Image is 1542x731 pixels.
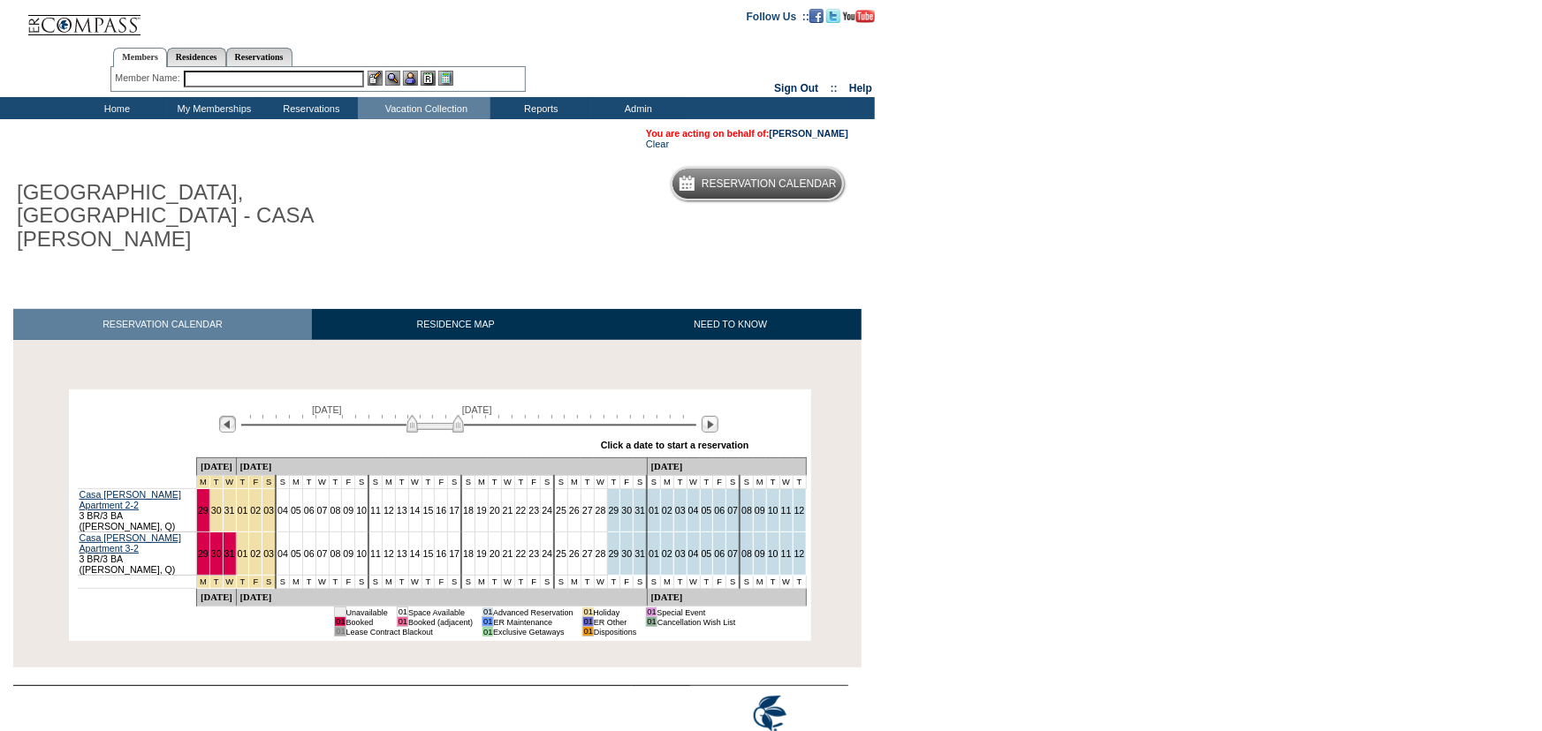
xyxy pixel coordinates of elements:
td: T [422,476,435,489]
td: M [568,476,581,489]
td: M [475,576,489,589]
td: Home [66,97,163,119]
a: 15 [423,548,434,559]
td: 01 [646,607,657,617]
td: 01 [646,617,657,627]
td: 01 [582,627,593,637]
a: 06 [714,505,725,516]
td: Advanced Reservation [493,607,574,617]
a: 04 [277,505,288,516]
img: Previous [219,416,236,433]
td: New Year's [223,476,236,489]
a: 10 [768,505,779,516]
td: T [395,576,408,589]
td: M [289,476,302,489]
td: T [488,476,501,489]
a: 31 [634,505,645,516]
div: Click a date to start a reservation [601,440,749,450]
a: Sign Out [774,82,818,94]
td: Exclusive Getaways [493,627,574,637]
td: [DATE] [647,458,806,476]
a: 31 [224,548,235,559]
a: 10 [356,548,367,559]
a: 09 [755,548,765,559]
a: 11 [370,548,381,559]
a: [PERSON_NAME] [770,128,848,139]
td: S [740,576,753,589]
td: ER Other [594,617,637,627]
a: 07 [317,505,328,516]
a: Clear [646,139,669,149]
img: Follow us on Twitter [826,9,840,23]
img: Impersonate [403,71,418,86]
td: W [687,476,700,489]
a: 28 [596,505,606,516]
h1: [GEOGRAPHIC_DATA], [GEOGRAPHIC_DATA] - CASA [PERSON_NAME] [13,177,409,254]
td: Lease Contract Blackout [346,627,473,637]
td: Dispositions [594,627,637,637]
td: New Year's [262,476,276,489]
td: Booked (adjacent) [408,617,474,627]
a: Follow us on Twitter [826,10,840,20]
td: Unavailable [346,607,388,617]
td: S [554,576,567,589]
td: F [342,476,355,489]
a: 20 [490,505,500,516]
td: Cancellation Wish List [657,617,735,627]
a: Subscribe to our YouTube Channel [843,10,875,20]
td: New Year's [249,576,262,589]
a: 26 [569,505,580,516]
a: 19 [476,505,487,516]
td: Reservations [261,97,358,119]
a: 01 [649,548,659,559]
a: 06 [304,505,315,516]
a: 30 [621,548,632,559]
td: F [713,476,726,489]
a: 04 [688,505,699,516]
td: Space Available [408,607,474,617]
a: 12 [794,505,805,516]
td: Vacation Collection [358,97,490,119]
a: NEED TO KNOW [599,309,862,340]
a: 12 [384,505,394,516]
a: 23 [528,548,539,559]
td: T [581,476,594,489]
img: b_edit.gif [368,71,383,86]
a: 16 [436,548,446,559]
td: T [422,576,435,589]
td: T [673,576,687,589]
a: 09 [755,505,765,516]
td: S [541,476,554,489]
a: 31 [634,548,645,559]
a: 01 [238,505,248,516]
a: 29 [609,548,619,559]
td: W [779,576,793,589]
td: T [793,576,806,589]
a: 16 [436,505,446,516]
img: Reservations [421,71,436,86]
td: 01 [397,617,407,627]
a: 26 [569,548,580,559]
td: M [661,476,674,489]
a: 27 [582,505,593,516]
a: Residences [167,48,226,66]
a: 08 [330,505,341,516]
td: New Year's [209,576,223,589]
td: T [329,476,342,489]
td: ER Maintenance [493,617,574,627]
td: M [475,476,489,489]
td: S [554,476,567,489]
span: :: [831,82,838,94]
a: 07 [727,548,738,559]
td: T [302,576,315,589]
a: Casa [PERSON_NAME] Apartment 2-2 [80,489,181,510]
a: 03 [675,548,686,559]
td: M [383,576,396,589]
td: Admin [588,97,685,119]
a: 22 [516,548,527,559]
a: 03 [263,548,274,559]
td: S [355,476,368,489]
td: W [408,476,422,489]
a: 05 [702,505,712,516]
a: 02 [250,548,261,559]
